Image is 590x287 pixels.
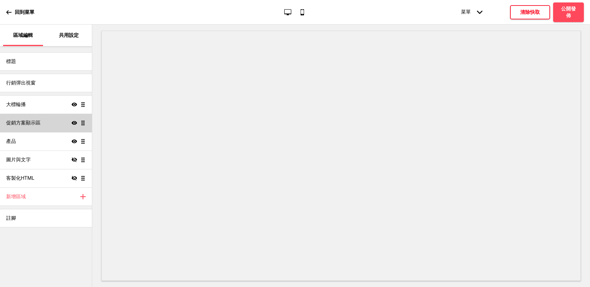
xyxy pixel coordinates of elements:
p: 共用設定 [59,32,79,39]
p: 回到菜單 [15,9,34,16]
h4: 客製化HTML [6,175,34,182]
div: 菜單 [455,3,489,22]
a: 回到菜單 [6,4,34,21]
h4: 行銷彈出視窗 [6,80,36,86]
h4: 大標輪播 [6,101,26,108]
h4: 公開發佈 [559,6,578,19]
p: 區域編輯 [13,32,33,39]
h4: 圖片與文字 [6,156,31,163]
button: 清除快取 [510,5,550,19]
button: 公開發佈 [553,2,584,22]
h4: 促銷方案顯示區 [6,120,41,126]
h4: 註腳 [6,215,16,222]
h4: 標題 [6,58,16,65]
h4: 清除快取 [520,9,540,16]
h4: 產品 [6,138,16,145]
h4: 新增區域 [6,193,26,200]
